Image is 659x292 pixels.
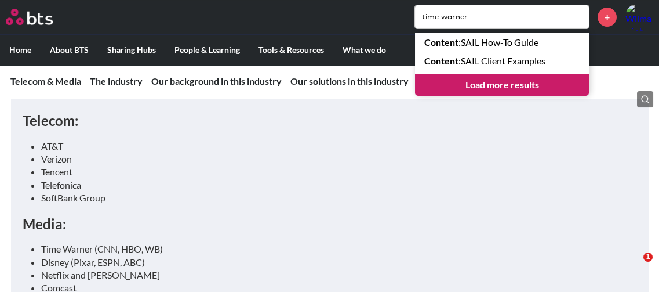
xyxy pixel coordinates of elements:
[598,8,617,27] a: +
[6,9,53,25] img: BTS Logo
[10,75,81,86] a: Telecom & Media
[98,35,165,65] label: Sharing Hubs
[643,253,653,262] span: 1
[23,111,637,131] h2: Telecom:
[6,9,74,25] a: Go home
[41,140,628,153] li: AT&T
[41,256,628,269] li: Disney (Pixar, ESPN, ABC)
[41,153,628,165] li: Verizon
[249,35,333,65] label: Tools & Resources
[625,3,653,31] a: Profile
[415,74,589,96] a: Load more results
[90,75,143,86] a: The industry
[424,55,458,66] strong: Content
[165,35,249,65] label: People & Learning
[41,243,628,255] li: Time Warner (CNN, HBO, WB)
[23,214,637,234] h2: Media:
[290,75,409,86] a: Our solutions in this industry
[41,179,628,192] li: Telefonica
[625,3,653,31] img: Wilma Mohapatra
[415,52,589,70] a: Content:SAIL Client Examples
[151,75,282,86] a: Our background in this industry
[424,37,458,48] strong: Content
[333,35,395,65] label: What we do
[415,33,589,52] a: Content:SAIL How-To Guide
[620,253,647,280] iframe: Intercom live chat
[41,192,628,204] li: SoftBank Group
[41,35,98,65] label: About BTS
[41,165,628,178] li: Tencent
[41,269,628,282] li: Netflix and [PERSON_NAME]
